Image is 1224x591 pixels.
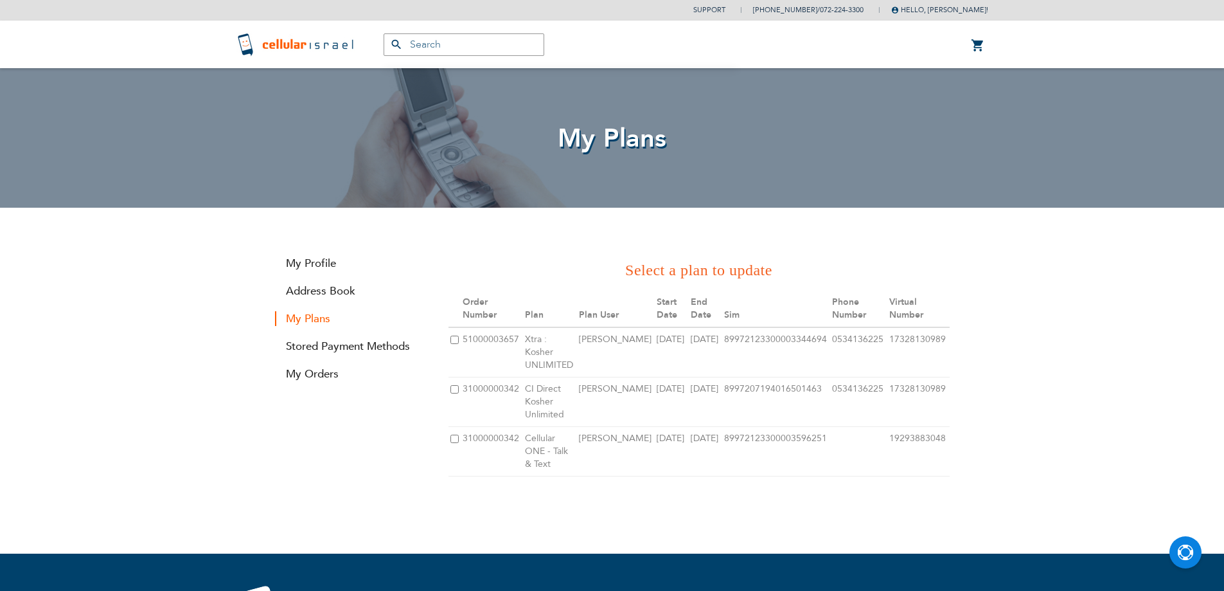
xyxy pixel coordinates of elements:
td: [DATE] [689,327,722,377]
td: 89972123300003344694 [722,327,830,377]
td: [PERSON_NAME] [577,377,655,427]
img: Cellular Israel Logo [236,32,358,57]
td: [DATE] [655,427,688,477]
td: 17328130989 [887,377,950,427]
td: [DATE] [655,327,688,377]
strong: My Plans [275,311,429,326]
td: [DATE] [689,377,722,427]
th: Order Number [461,291,523,327]
th: Plan User [577,291,655,327]
th: Sim [722,291,830,327]
th: Virtual Number [887,291,950,327]
th: Plan [523,291,577,327]
td: Xtra : Kosher UNLIMITED [523,327,577,377]
th: End Date [689,291,722,327]
span: Hello, [PERSON_NAME]! [891,5,988,15]
td: [DATE] [689,427,722,477]
td: 89972123300003596251 [722,427,830,477]
td: [DATE] [655,377,688,427]
a: Stored Payment Methods [275,339,429,354]
td: 0534136225 [830,377,887,427]
td: 19293883048 [887,427,950,477]
td: 17328130989 [887,327,950,377]
a: [PHONE_NUMBER] [753,5,817,15]
a: Support [693,5,725,15]
td: 31000000342 [461,427,523,477]
th: Phone Number [830,291,887,327]
td: CI Direct Kosher Unlimited [523,377,577,427]
h3: Select a plan to update [448,259,950,281]
td: [PERSON_NAME] [577,427,655,477]
a: My Orders [275,367,429,381]
td: 51000003657 [461,327,523,377]
td: 8997207194016501463 [722,377,830,427]
li: / [740,1,864,19]
td: Cellular ONE - Talk & Text [523,427,577,477]
input: Search [384,33,544,56]
td: 31000000342 [461,377,523,427]
td: 0534136225 [830,327,887,377]
span: My Plans [558,121,667,156]
th: Start Date [655,291,688,327]
a: 072-224-3300 [820,5,864,15]
a: My Profile [275,256,429,271]
a: Address Book [275,284,429,298]
td: [PERSON_NAME] [577,327,655,377]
